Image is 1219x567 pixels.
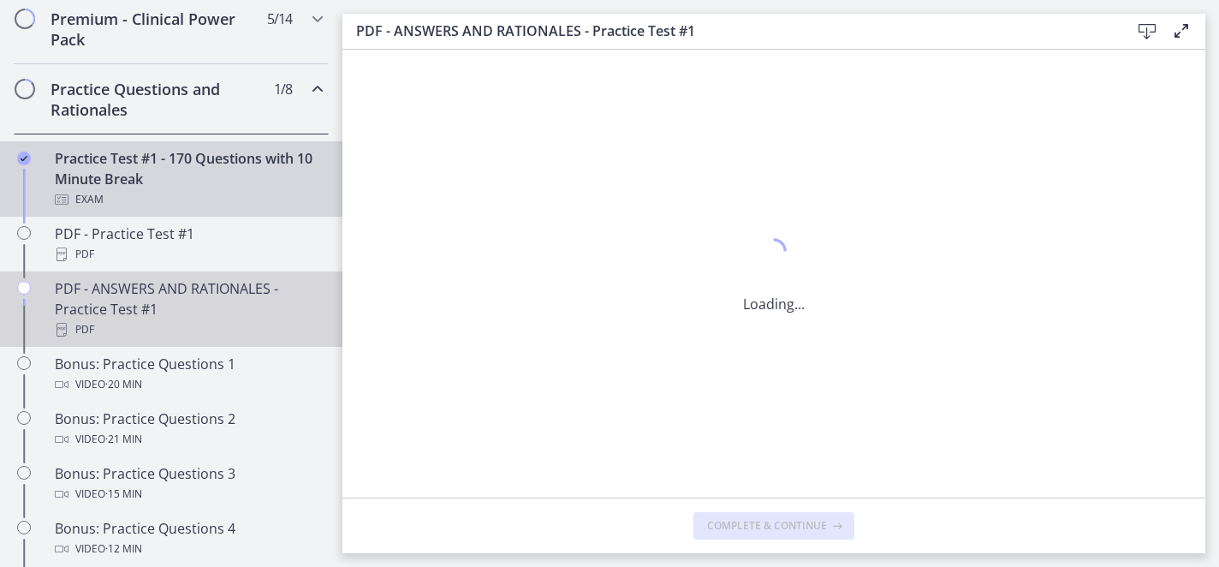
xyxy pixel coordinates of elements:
h2: Practice Questions and Rationales [51,79,259,120]
span: · 15 min [105,484,142,504]
span: Complete & continue [707,519,827,533]
span: 1 / 8 [274,79,292,99]
button: Complete & continue [693,512,854,540]
div: Exam [55,189,322,210]
span: · 21 min [105,429,142,450]
div: 1 [743,234,805,273]
p: Loading... [743,294,805,314]
h2: Premium - Clinical Power Pack [51,9,259,50]
i: Completed [17,152,31,165]
div: PDF - Practice Test #1 [55,224,322,265]
span: 5 / 14 [267,9,292,29]
div: Bonus: Practice Questions 1 [55,354,322,395]
span: · 12 min [105,539,142,559]
div: Bonus: Practice Questions 3 [55,463,322,504]
div: Video [55,484,322,504]
div: Video [55,539,322,559]
span: · 20 min [105,374,142,395]
div: Bonus: Practice Questions 2 [55,409,322,450]
div: PDF - ANSWERS AND RATIONALES - Practice Test #1 [55,278,322,340]
div: Video [55,374,322,395]
h3: PDF - ANSWERS AND RATIONALES - Practice Test #1 [356,21,1103,41]
div: Video [55,429,322,450]
div: PDF [55,244,322,265]
div: Bonus: Practice Questions 4 [55,518,322,559]
div: Practice Test #1 - 170 Questions with 10 Minute Break [55,148,322,210]
div: PDF [55,319,322,340]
